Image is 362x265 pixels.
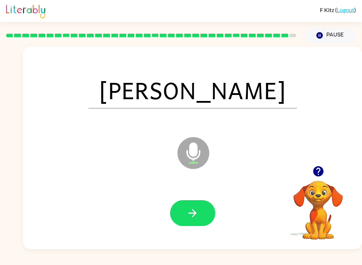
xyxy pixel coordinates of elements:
span: F Kitz [320,6,335,13]
video: Your browser must support playing .mp4 files to use Literably. Please try using another browser. [283,170,354,241]
a: Logout [337,6,354,13]
button: Pause [305,27,356,44]
div: ( ) [320,6,356,13]
span: [PERSON_NAME] [88,72,297,108]
img: Literably [6,3,45,18]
